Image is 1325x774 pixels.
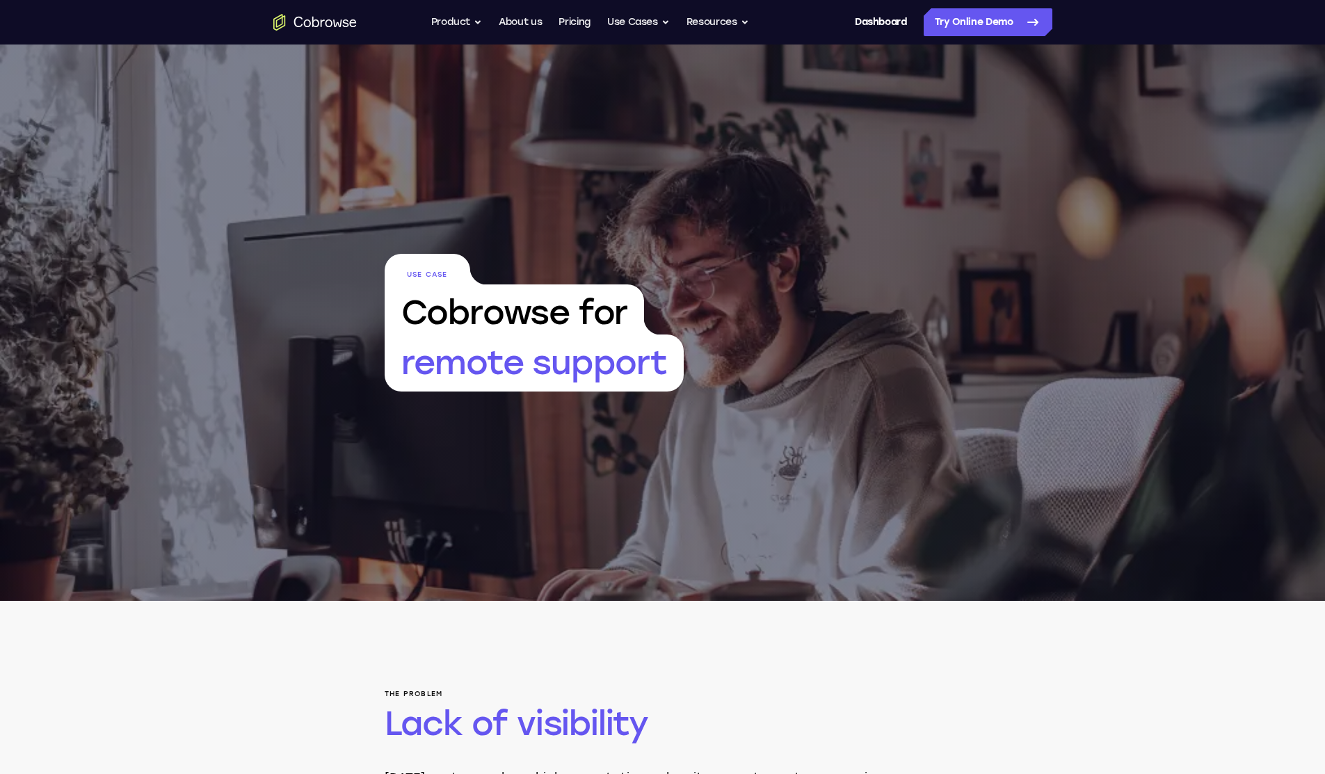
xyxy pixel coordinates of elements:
[385,284,645,334] span: Cobrowse for
[924,8,1052,36] a: Try Online Demo
[385,701,941,745] h2: Lack of visibility
[385,254,470,284] span: Use Case
[499,8,542,36] a: About us
[431,8,483,36] button: Product
[607,8,670,36] button: Use Cases
[385,690,941,698] span: The problem
[855,8,907,36] a: Dashboard
[686,8,749,36] button: Resources
[273,14,357,31] a: Go to the home page
[559,8,591,36] a: Pricing
[385,334,684,392] span: remote support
